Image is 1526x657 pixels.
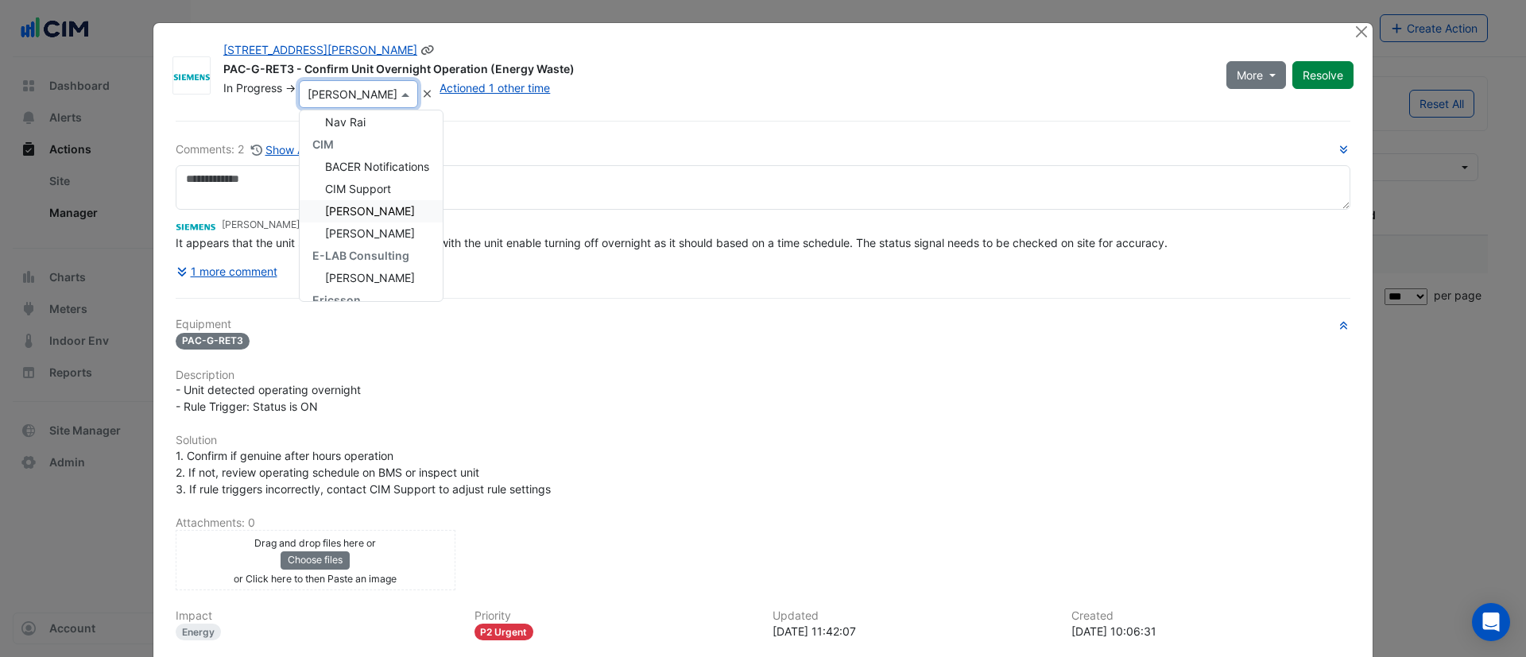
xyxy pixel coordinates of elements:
small: [PERSON_NAME] - - [222,218,362,232]
a: [STREET_ADDRESS][PERSON_NAME] [223,43,417,56]
span: BACER Notifications [325,160,429,173]
h6: Created [1071,609,1351,623]
button: Resolve [1292,61,1354,89]
span: CIM Support [325,182,391,195]
span: PAC-G-RET3 [176,333,250,350]
h6: Solution [176,434,1350,447]
span: [PERSON_NAME] [325,226,415,240]
span: [PERSON_NAME] [325,204,415,218]
a: Actioned 1 other time [440,81,550,95]
small: Drag and drop files here or [254,537,376,549]
h6: Impact [176,609,455,623]
span: 1. Confirm if genuine after hours operation 2. If not, review operating schedule on BMS or inspec... [176,449,551,496]
span: It appears that the unit status stays on all the time with the unit enable turning off overnight ... [176,236,1168,249]
h6: Priority [474,609,754,623]
span: Ericsson [312,293,361,307]
button: 1 more comment [176,257,278,285]
span: -> [285,81,296,95]
span: More [1237,67,1263,83]
span: CIM [312,137,334,151]
img: Siemens [176,217,215,234]
span: [PERSON_NAME] [325,271,415,284]
div: P2 Urgent [474,624,534,640]
span: - Unit detected operating overnight - Rule Trigger: Status is ON [176,383,361,413]
div: Comments: 2 [176,141,337,159]
span: Copy link to clipboard [420,43,435,56]
div: PAC-G-RET3 - Confirm Unit Overnight Operation (Energy Waste) [223,61,1207,80]
button: Close [1353,23,1369,40]
div: Open Intercom Messenger [1472,603,1510,641]
div: [DATE] 10:06:31 [1071,623,1351,640]
button: Choose files [281,551,350,569]
h6: Updated [773,609,1052,623]
h6: Description [176,369,1350,382]
button: More [1226,61,1286,89]
h6: Attachments: 0 [176,516,1350,530]
span: In Progress [223,81,282,95]
div: Energy [176,624,221,640]
div: Options List [300,110,443,301]
small: or Click here to then Paste an image [234,573,397,585]
h6: Equipment [176,318,1350,331]
img: Siemens [173,68,210,83]
button: Show Activity [250,141,337,159]
div: [DATE] 11:42:07 [773,623,1052,640]
span: Nav Rai [325,115,366,129]
span: E-LAB Consulting [312,249,409,262]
